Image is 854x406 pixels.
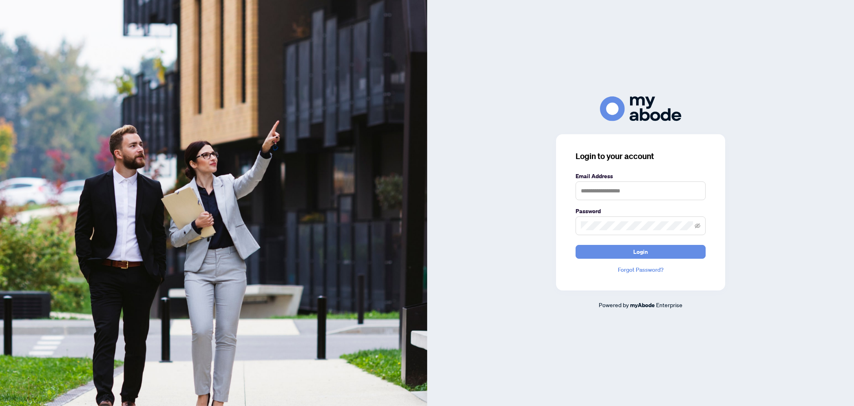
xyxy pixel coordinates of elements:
[599,301,629,308] span: Powered by
[600,96,681,121] img: ma-logo
[576,265,706,274] a: Forgot Password?
[695,223,700,229] span: eye-invisible
[576,172,706,181] label: Email Address
[633,245,648,258] span: Login
[576,151,706,162] h3: Login to your account
[576,207,706,216] label: Password
[630,301,655,310] a: myAbode
[576,245,706,259] button: Login
[656,301,682,308] span: Enterprise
